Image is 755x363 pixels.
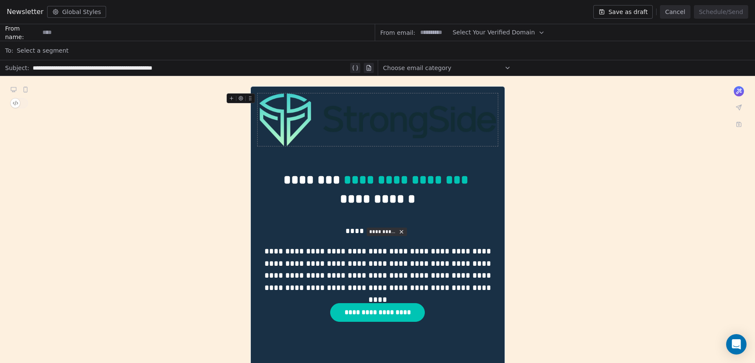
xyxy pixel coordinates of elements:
span: Select Your Verified Domain [452,28,535,37]
button: Schedule/Send [694,5,748,19]
span: Newsletter [7,7,44,17]
span: From email: [380,28,415,37]
button: Global Styles [47,6,107,18]
span: To: [5,46,13,55]
span: Choose email category [383,64,452,72]
span: Subject: [5,64,29,75]
span: From name: [5,24,39,41]
div: Open Intercom Messenger [726,334,747,355]
button: Cancel [660,5,690,19]
span: Select a segment [17,46,68,55]
button: Save as draft [593,5,653,19]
